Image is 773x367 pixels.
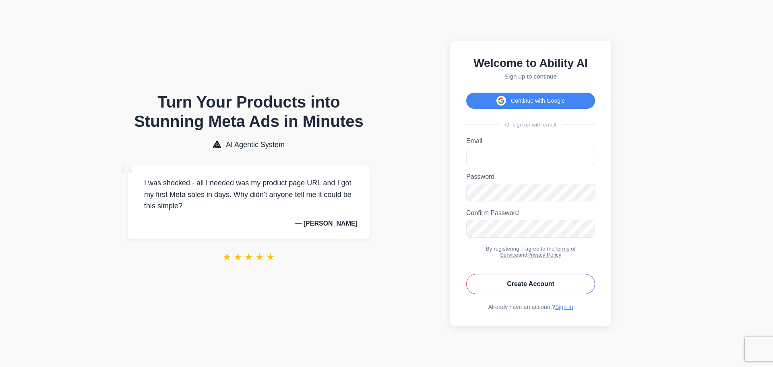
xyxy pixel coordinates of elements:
[234,251,242,263] span: ★
[226,141,285,149] span: AI Agentic System
[555,304,573,310] a: Sign In
[140,177,358,212] p: I was shocked - all I needed was my product page URL and I got my first Meta sales in days. Why d...
[527,252,562,258] a: Privacy Policy
[466,93,595,109] button: Continue with Google
[466,274,595,294] button: Create Account
[466,209,595,217] label: Confirm Password
[466,122,595,128] div: Or sign up with email
[120,157,134,194] span: “
[466,137,595,145] label: Email
[266,251,275,263] span: ★
[500,246,576,258] a: Terms of Service
[466,246,595,258] div: By registering, I agree to the and
[255,251,264,263] span: ★
[466,73,595,80] p: Sign up to continue
[466,57,595,70] h2: Welcome to Ability AI
[466,304,595,310] div: Already have an account?
[128,92,370,131] h1: Turn Your Products into Stunning Meta Ads in Minutes
[223,251,231,263] span: ★
[213,141,221,148] img: AI Agentic System Logo
[244,251,253,263] span: ★
[140,220,358,227] p: — [PERSON_NAME]
[466,173,595,180] label: Password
